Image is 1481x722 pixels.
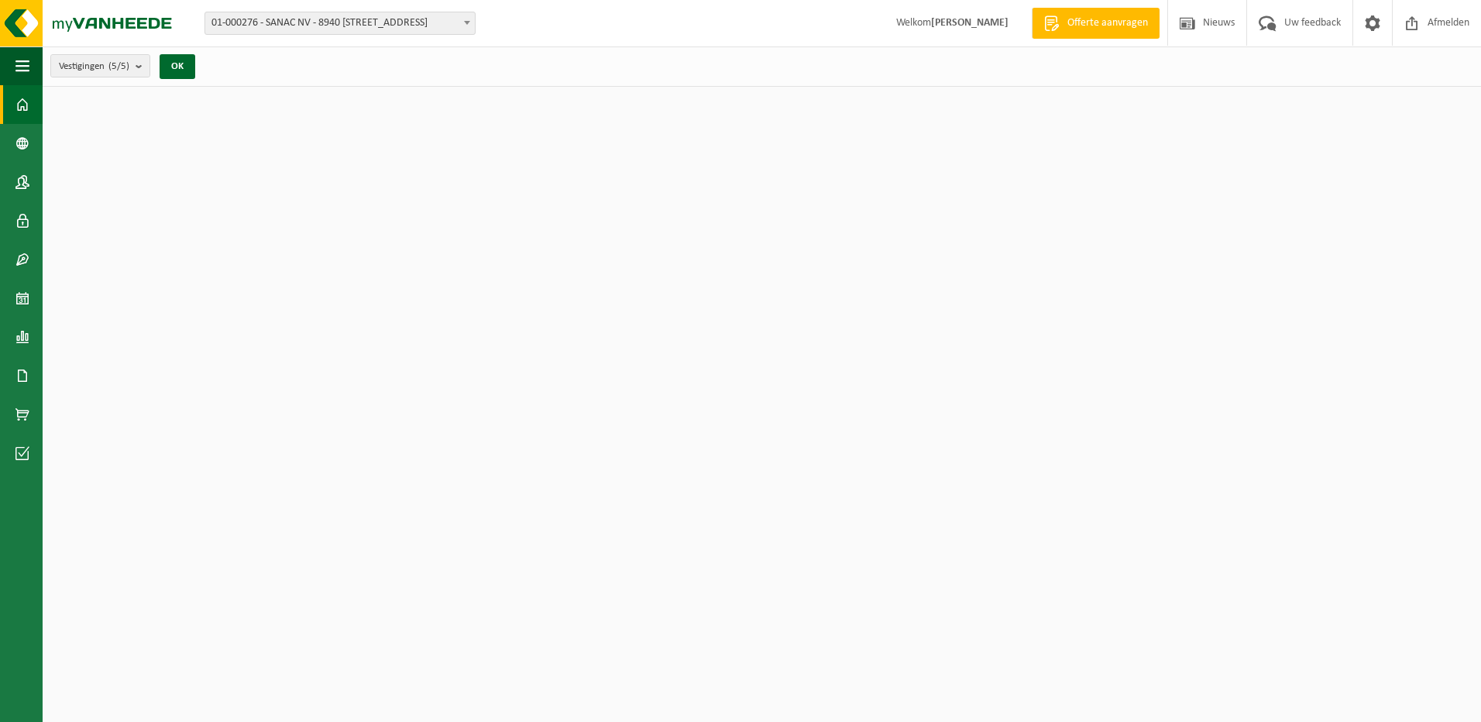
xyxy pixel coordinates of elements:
strong: [PERSON_NAME] [931,17,1009,29]
span: Vestigingen [59,55,129,78]
count: (5/5) [108,61,129,71]
a: Offerte aanvragen [1032,8,1160,39]
button: OK [160,54,195,79]
span: 01-000276 - SANAC NV - 8940 WERVIK, MENENSESTEENWEG 305 [205,12,475,34]
span: Offerte aanvragen [1064,15,1152,31]
button: Vestigingen(5/5) [50,54,150,77]
span: 01-000276 - SANAC NV - 8940 WERVIK, MENENSESTEENWEG 305 [204,12,476,35]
